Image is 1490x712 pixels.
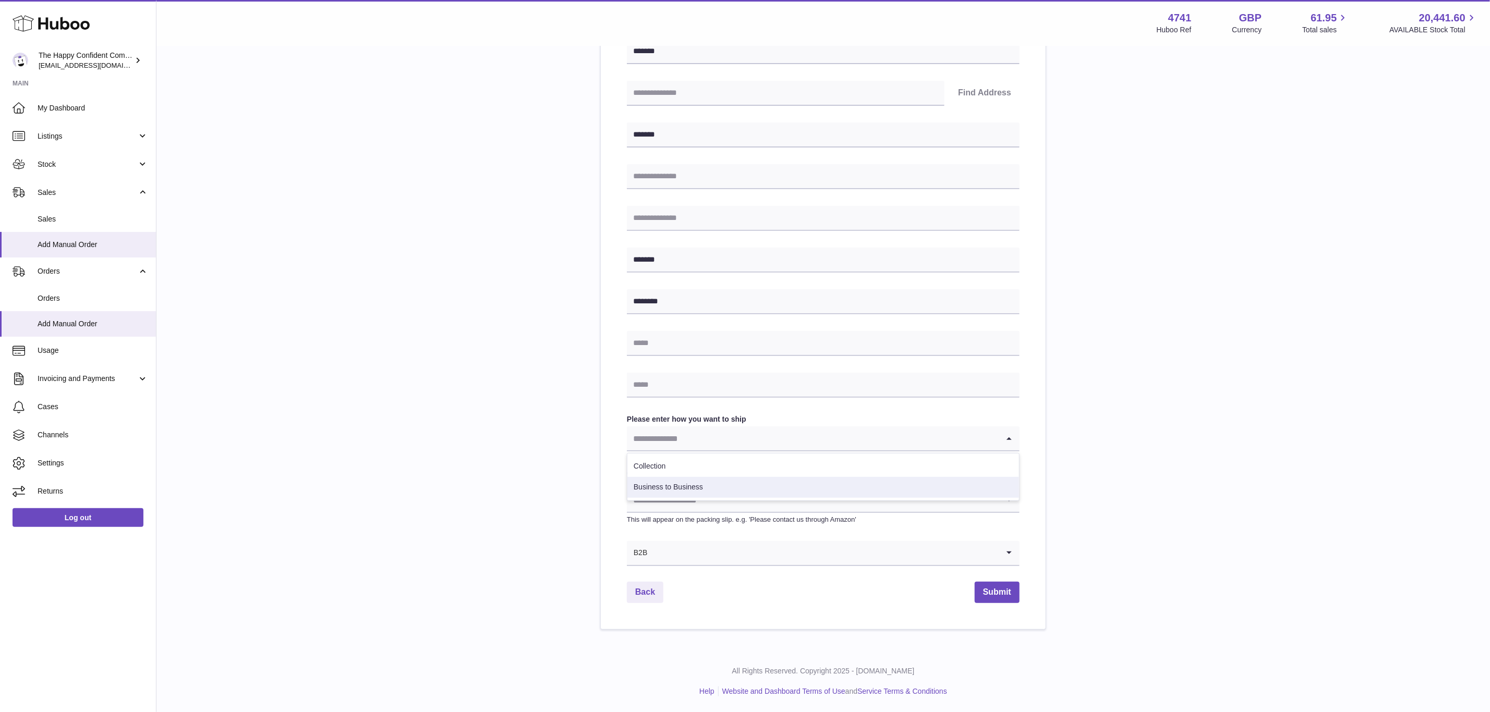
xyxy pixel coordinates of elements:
[1232,25,1262,35] div: Currency
[39,51,132,70] div: The Happy Confident Company
[38,188,137,198] span: Sales
[1311,11,1337,25] span: 61.95
[1157,25,1192,35] div: Huboo Ref
[627,414,1020,424] label: Please enter how you want to ship
[627,515,1020,524] p: This will appear on the packing slip. e.g. 'Please contact us through Amazon'
[38,486,148,496] span: Returns
[1302,11,1349,35] a: 61.95 Total sales
[13,508,143,527] a: Log out
[1168,11,1192,25] strong: 4741
[648,541,999,565] input: Search for option
[38,346,148,355] span: Usage
[1389,11,1477,35] a: 20,441.60 AVAILABLE Stock Total
[38,430,148,440] span: Channels
[165,666,1482,676] p: All Rights Reserved. Copyright 2025 - [DOMAIN_NAME]
[627,456,1019,477] li: Collection
[699,687,714,695] a: Help
[627,426,1020,451] div: Search for option
[627,488,1020,513] div: Search for option
[38,402,148,412] span: Cases
[975,582,1020,603] button: Submit
[719,686,947,696] li: and
[38,319,148,329] span: Add Manual Order
[38,131,137,141] span: Listings
[1302,25,1349,35] span: Total sales
[1239,11,1262,25] strong: GBP
[39,61,153,69] span: [EMAIL_ADDRESS][DOMAIN_NAME]
[38,214,148,224] span: Sales
[1419,11,1465,25] span: 20,441.60
[38,103,148,113] span: My Dashboard
[722,687,845,695] a: Website and Dashboard Terms of Use
[1389,25,1477,35] span: AVAILABLE Stock Total
[857,687,947,695] a: Service Terms & Conditions
[38,293,148,303] span: Orders
[38,159,137,169] span: Stock
[627,477,1019,498] li: Business to Business
[13,53,28,68] img: internalAdmin-4741@internal.huboo.com
[38,458,148,468] span: Settings
[38,266,137,276] span: Orders
[38,240,148,250] span: Add Manual Order
[38,374,137,384] span: Invoicing and Payments
[627,541,1020,566] div: Search for option
[627,582,663,603] a: Back
[627,426,999,450] input: Search for option
[627,541,648,565] span: B2B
